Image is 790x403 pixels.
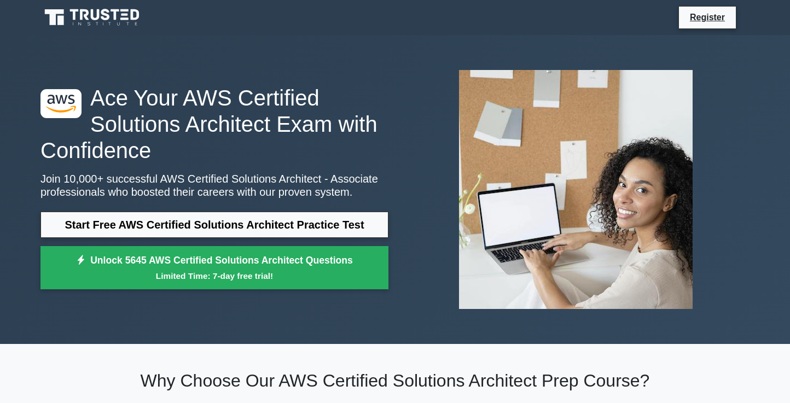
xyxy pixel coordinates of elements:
p: Join 10,000+ successful AWS Certified Solutions Architect - Associate professionals who boosted t... [40,172,388,198]
h2: Why Choose Our AWS Certified Solutions Architect Prep Course? [40,370,750,391]
a: Register [683,10,731,24]
a: Start Free AWS Certified Solutions Architect Practice Test [40,212,388,238]
small: Limited Time: 7-day free trial! [54,270,375,282]
a: Unlock 5645 AWS Certified Solutions Architect QuestionsLimited Time: 7-day free trial! [40,246,388,290]
h1: Ace Your AWS Certified Solutions Architect Exam with Confidence [40,85,388,163]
